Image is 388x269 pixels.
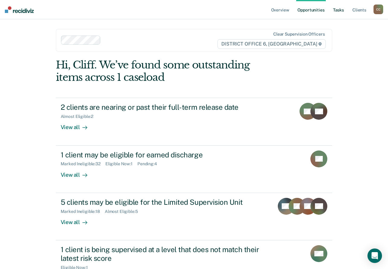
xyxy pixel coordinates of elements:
div: 5 clients may be eligible for the Limited Supervision Unit [61,198,270,207]
div: Almost Eligible : 5 [105,209,143,214]
div: View all [61,214,95,226]
div: Almost Eligible : 2 [61,114,98,119]
div: Eligible Now : 1 [105,161,137,166]
div: View all [61,119,95,131]
div: Marked Ineligible : 18 [61,209,105,214]
a: 1 client may be eligible for earned dischargeMarked Ineligible:32Eligible Now:1Pending:4View all [56,146,332,193]
span: DISTRICT OFFICE 6, [GEOGRAPHIC_DATA] [217,39,326,49]
div: Hi, Cliff. We’ve found some outstanding items across 1 caseload [56,59,277,84]
div: 1 client is being supervised at a level that does not match their latest risk score [61,245,273,263]
div: Pending : 4 [137,161,162,166]
img: Recidiviz [5,6,34,13]
div: 1 client may be eligible for earned discharge [61,150,273,159]
div: 2 clients are nearing or past their full-term release date [61,103,273,112]
div: Clear supervision officers [273,32,325,37]
div: C C [374,5,383,14]
a: 2 clients are nearing or past their full-term release dateAlmost Eligible:2View all [56,98,332,145]
div: Open Intercom Messenger [367,248,382,263]
button: CC [374,5,383,14]
a: 5 clients may be eligible for the Limited Supervision UnitMarked Ineligible:18Almost Eligible:5Vi... [56,193,332,240]
div: Marked Ineligible : 32 [61,161,105,166]
div: View all [61,166,95,178]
